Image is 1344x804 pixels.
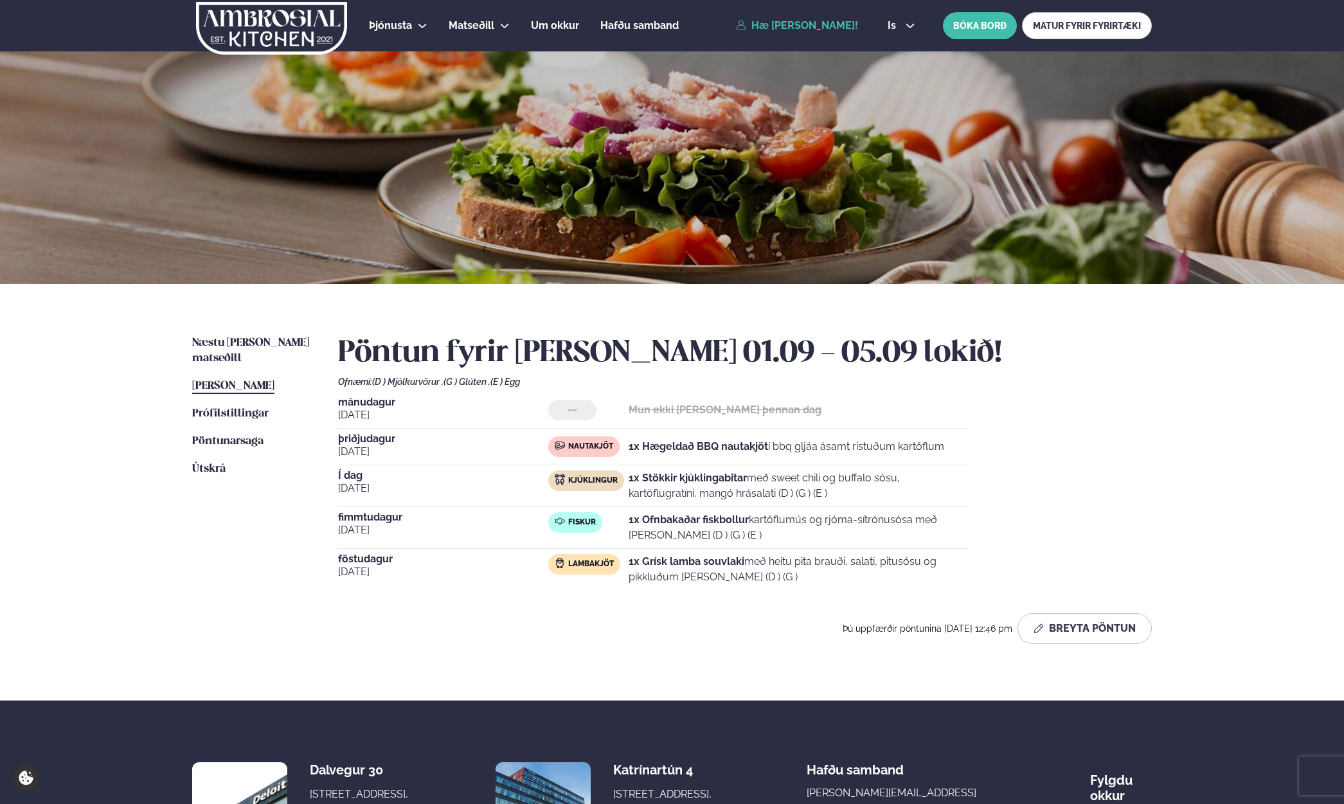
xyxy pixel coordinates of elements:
[1017,613,1152,644] button: Breyta Pöntun
[192,380,274,391] span: [PERSON_NAME]
[1022,12,1152,39] a: MATUR FYRIR FYRIRTÆKI
[629,440,768,452] strong: 1x Hægeldað BBQ nautakjöt
[629,512,968,543] p: kartöflumús og rjóma-sítrónusósa með [PERSON_NAME] (D ) (G ) (E )
[310,762,412,778] div: Dalvegur 30
[449,18,494,33] a: Matseðill
[629,404,821,416] strong: Mun ekki [PERSON_NAME] þennan dag
[192,434,264,449] a: Pöntunarsaga
[338,523,548,538] span: [DATE]
[338,434,548,444] span: þriðjudagur
[555,440,565,451] img: beef.svg
[444,377,490,387] span: (G ) Glúten ,
[192,461,226,477] a: Útskrá
[736,20,858,31] a: Hæ [PERSON_NAME]!
[943,12,1017,39] button: BÓKA BORÐ
[369,19,412,31] span: Þjónusta
[613,762,715,778] div: Katrínartún 4
[338,564,548,580] span: [DATE]
[531,19,579,31] span: Um okkur
[568,517,596,528] span: Fiskur
[600,18,679,33] a: Hafðu samband
[629,470,968,501] p: með sweet chili og buffalo sósu, kartöflugratíni, mangó hrásalati (D ) (G ) (E )
[192,379,274,394] a: [PERSON_NAME]
[629,472,747,484] strong: 1x Stökkir kjúklingabitar
[629,439,944,454] p: í bbq gljáa ásamt ristuðum kartöflum
[600,19,679,31] span: Hafðu samband
[369,18,412,33] a: Þjónusta
[192,436,264,447] span: Pöntunarsaga
[338,470,548,481] span: Í dag
[192,337,309,364] span: Næstu [PERSON_NAME] matseðill
[568,476,618,486] span: Kjúklingur
[629,555,744,567] strong: 1x Grísk lamba souvlaki
[192,408,269,419] span: Prófílstillingar
[192,406,269,422] a: Prófílstillingar
[192,335,312,366] a: Næstu [PERSON_NAME] matseðill
[338,554,548,564] span: föstudagur
[338,407,548,423] span: [DATE]
[843,623,1012,634] span: Þú uppfærðir pöntunina [DATE] 12:46 pm
[877,21,926,31] button: is
[195,2,348,55] img: logo
[531,18,579,33] a: Um okkur
[555,558,565,568] img: Lamb.svg
[449,19,494,31] span: Matseðill
[372,377,444,387] span: (D ) Mjólkurvörur ,
[338,377,1152,387] div: Ofnæmi:
[555,474,565,485] img: chicken.svg
[568,405,577,415] span: ---
[888,21,900,31] span: is
[192,463,226,474] span: Útskrá
[338,335,1152,371] h2: Pöntun fyrir [PERSON_NAME] 01.09 - 05.09 lokið!
[490,377,520,387] span: (E ) Egg
[629,514,749,526] strong: 1x Ofnbakaðar fiskbollur
[555,516,565,526] img: fish.svg
[1090,762,1152,803] div: Fylgdu okkur
[568,559,614,569] span: Lambakjöt
[807,752,904,778] span: Hafðu samband
[338,512,548,523] span: fimmtudagur
[568,442,613,452] span: Nautakjöt
[338,481,548,496] span: [DATE]
[338,397,548,407] span: mánudagur
[338,444,548,460] span: [DATE]
[629,554,968,585] p: með heitu pita brauði, salati, pitusósu og pikkluðum [PERSON_NAME] (D ) (G )
[13,765,39,791] a: Cookie settings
